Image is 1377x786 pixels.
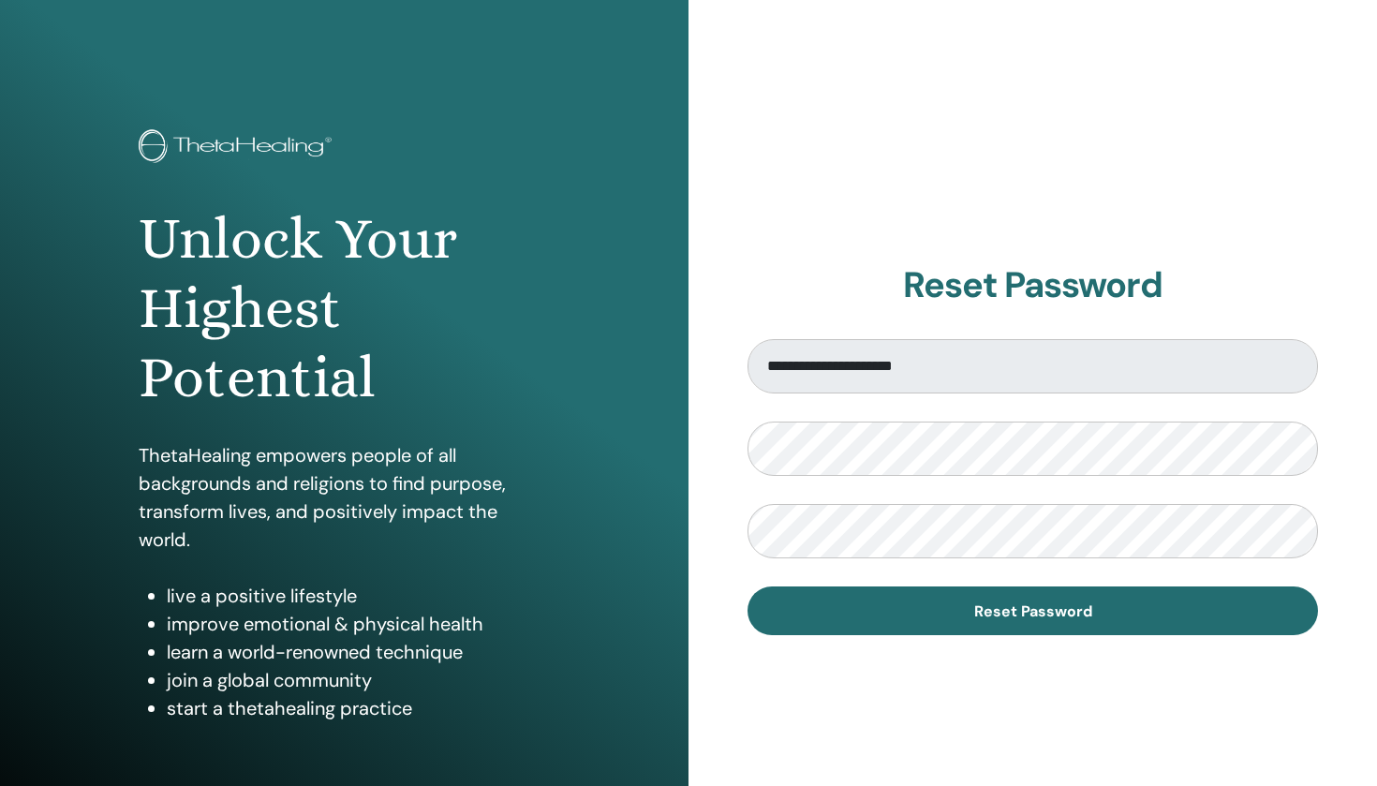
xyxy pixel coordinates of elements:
li: live a positive lifestyle [167,582,551,610]
button: Reset Password [748,586,1318,635]
li: start a thetahealing practice [167,694,551,722]
span: Reset Password [974,601,1092,621]
p: ThetaHealing empowers people of all backgrounds and religions to find purpose, transform lives, a... [139,441,551,554]
li: improve emotional & physical health [167,610,551,638]
li: learn a world-renowned technique [167,638,551,666]
h2: Reset Password [748,264,1318,307]
h1: Unlock Your Highest Potential [139,204,551,413]
li: join a global community [167,666,551,694]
